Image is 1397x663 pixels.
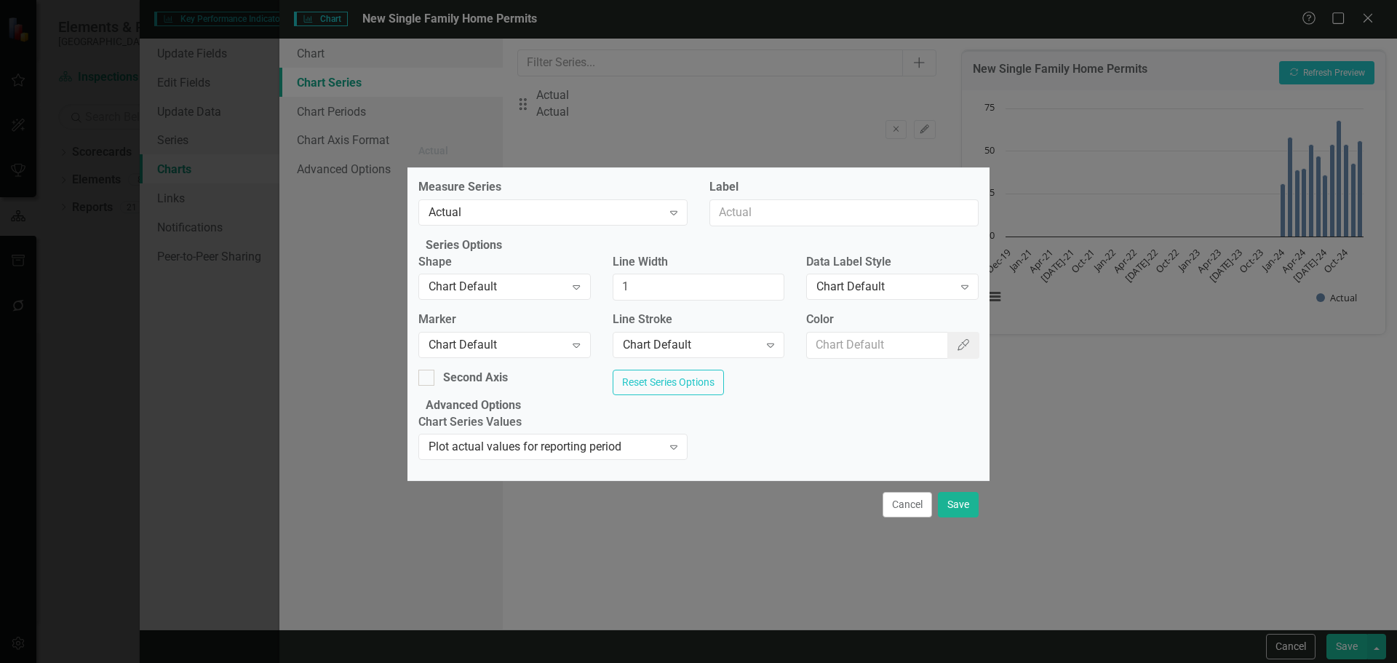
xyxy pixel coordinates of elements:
label: Label [709,179,979,196]
div: Second Axis [443,370,508,386]
input: Actual [709,199,979,226]
label: Marker [418,311,591,328]
div: Chart Default [429,337,565,354]
div: Plot actual values for reporting period [429,439,662,456]
input: Chart Default [613,274,785,301]
div: Chart Default [816,279,952,295]
div: Chart Default [623,337,759,354]
label: Color [806,311,979,328]
button: Save [938,492,979,517]
legend: Series Options [418,237,509,254]
div: Actual [429,204,662,221]
label: Shape [418,254,591,271]
div: Chart Default [429,279,565,295]
button: Cancel [883,492,932,517]
label: Line Stroke [613,311,785,328]
label: Chart Series Values [418,414,688,431]
label: Measure Series [418,179,688,196]
input: Chart Default [806,332,948,359]
label: Line Width [613,254,785,271]
div: Actual [418,146,448,156]
legend: Advanced Options [418,397,528,414]
button: Reset Series Options [613,370,724,395]
label: Data Label Style [806,254,979,271]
